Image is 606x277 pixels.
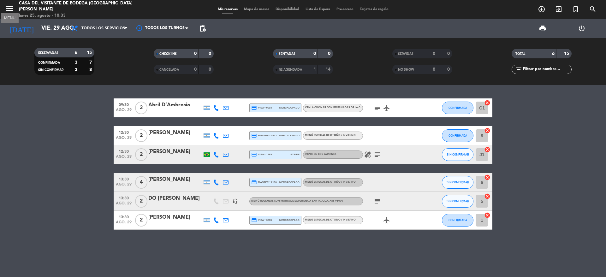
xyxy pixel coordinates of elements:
[302,8,333,11] span: Lista de Espera
[38,61,60,64] span: CONFIRMADA
[135,129,147,142] span: 2
[555,5,562,13] i: exit_to_app
[116,101,132,108] span: 09:30
[442,102,473,114] button: CONFIRMADA
[89,68,93,72] strong: 8
[279,133,300,138] span: mercadopago
[442,176,473,189] button: SIN CONFIRMAR
[484,146,490,153] i: cancel
[116,220,132,227] span: ago. 29
[5,4,14,13] i: menu
[305,219,356,221] span: Menú especial de otoño / invierno
[135,102,147,114] span: 3
[209,67,212,72] strong: 0
[522,66,571,73] input: Filtrar por nombre...
[333,8,357,11] span: Pre-acceso
[215,8,241,11] span: Mis reservas
[442,148,473,161] button: SIN CONFIRMAR
[279,218,300,222] span: mercadopago
[81,26,125,31] span: Todos los servicios
[19,13,147,19] div: lunes 25. agosto - 10:33
[116,213,132,220] span: 13:30
[364,151,371,158] i: healing
[373,104,381,112] i: subject
[135,195,147,208] span: 2
[305,181,356,183] span: Menú especial de otoño / invierno
[251,152,272,157] span: visa * 1285
[251,105,272,111] span: visa * 0003
[447,51,451,56] strong: 0
[116,201,132,209] span: ago. 29
[357,8,392,11] span: Tarjetas de regalo
[515,66,522,73] i: filter_list
[75,60,77,65] strong: 3
[449,134,467,137] span: CONFIRMADA
[75,50,77,55] strong: 6
[251,217,272,223] span: visa * 3878
[87,50,93,55] strong: 15
[562,19,601,38] div: LOG OUT
[159,52,177,56] span: CHECK INS
[578,25,585,32] i: power_settings_new
[484,193,490,199] i: cancel
[116,182,132,190] span: ago. 29
[75,68,77,72] strong: 3
[116,136,132,143] span: ago. 29
[552,51,555,56] strong: 6
[447,153,469,156] span: SIN CONFIRMAR
[5,4,14,15] button: menu
[442,195,473,208] button: SIN CONFIRMAR
[433,51,435,56] strong: 0
[159,68,179,71] span: CANCELADA
[572,5,579,13] i: turned_in_not
[251,152,257,157] i: credit_card
[373,151,381,158] i: subject
[313,51,316,56] strong: 0
[148,129,202,137] div: [PERSON_NAME]
[279,68,302,71] span: RE AGENDADA
[484,212,490,218] i: cancel
[484,174,490,180] i: cancel
[442,214,473,227] button: CONFIRMADA
[305,134,356,137] span: Menú especial de otoño / invierno
[38,51,58,55] span: RESERVADAS
[290,152,300,156] span: stripe
[251,180,277,185] span: master * 2100
[305,153,336,156] span: Picnic en los Jardines
[383,104,390,112] i: airplanemode_active
[538,5,545,13] i: add_circle_outline
[449,106,467,109] span: CONFIRMADA
[135,214,147,227] span: 2
[194,51,197,56] strong: 0
[148,175,202,184] div: [PERSON_NAME]
[515,52,525,56] span: TOTAL
[279,106,300,110] span: mercadopago
[1,15,19,21] div: MENU
[447,67,451,72] strong: 0
[194,67,197,72] strong: 0
[38,68,63,72] span: SIN CONFIRMAR
[116,155,132,162] span: ago. 29
[279,52,295,56] span: SENTADAS
[433,67,435,72] strong: 0
[199,25,206,32] span: pending_actions
[59,25,66,32] i: arrow_drop_down
[148,213,202,221] div: [PERSON_NAME]
[484,127,490,134] i: cancel
[325,67,332,72] strong: 14
[447,199,469,203] span: SIN CONFIRMAR
[484,100,490,106] i: cancel
[449,218,467,222] span: CONFIRMADA
[539,25,546,32] span: print
[5,21,38,35] i: [DATE]
[305,106,384,109] span: Vení a cocinar con empanadas de La Chacha
[564,51,570,56] strong: 15
[442,129,473,142] button: CONFIRMADA
[383,216,390,224] i: airplanemode_active
[135,176,147,189] span: 4
[313,67,316,72] strong: 1
[279,180,300,184] span: mercadopago
[116,175,132,182] span: 13:30
[116,147,132,155] span: 12:30
[398,68,414,71] span: NO SHOW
